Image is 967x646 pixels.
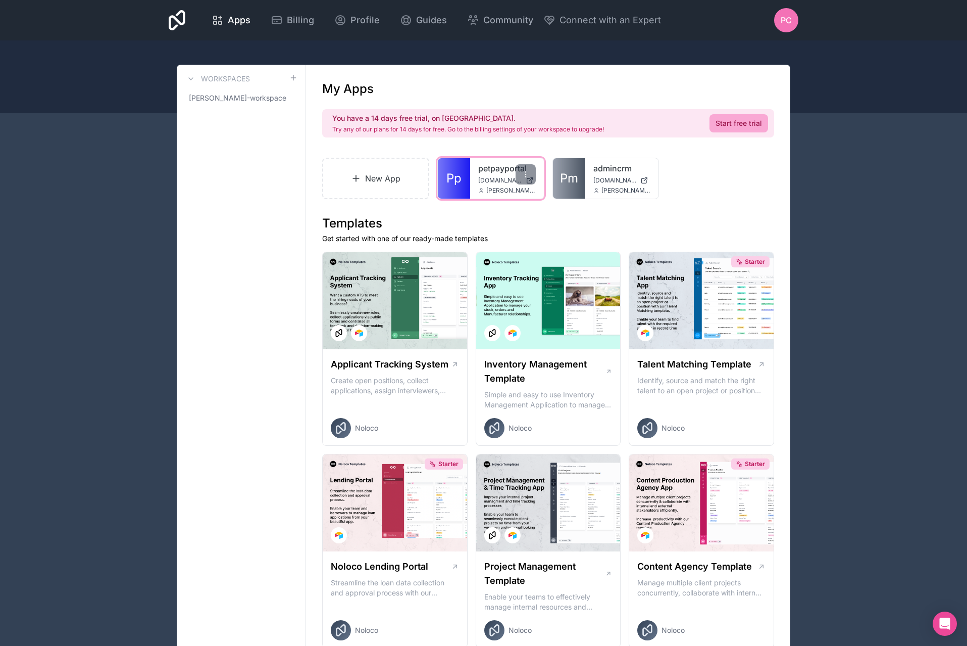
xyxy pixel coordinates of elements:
[484,592,613,612] p: Enable your teams to effectively manage internal resources and execute client projects on time.
[484,390,613,410] p: Simple and easy to use Inventory Management Application to manage your stock, orders and Manufact...
[661,625,685,635] span: Noloco
[478,162,536,174] a: petpayportal
[331,376,459,396] p: Create open positions, collect applications, assign interviewers, centralise candidate feedback a...
[508,329,517,337] img: Airtable Logo
[331,357,448,372] h1: Applicant Tracking System
[326,9,388,31] a: Profile
[543,13,661,27] button: Connect with an Expert
[331,578,459,598] p: Streamline the loan data collection and approval process with our Lending Portal template.
[593,176,651,184] a: [DOMAIN_NAME]
[661,423,685,433] span: Noloco
[438,158,470,199] a: Pp
[483,13,533,27] span: Community
[331,560,428,574] h1: Noloco Lending Portal
[593,162,651,174] a: admincrm
[416,13,447,27] span: Guides
[189,93,286,103] span: [PERSON_NAME]-workspace
[745,460,765,468] span: Starter
[355,625,378,635] span: Noloco
[637,357,751,372] h1: Talent Matching Template
[322,158,429,199] a: New App
[478,176,522,184] span: [DOMAIN_NAME]
[484,560,605,588] h1: Project Management Template
[559,13,661,27] span: Connect with an Expert
[709,114,768,132] a: Start free trial
[392,9,455,31] a: Guides
[446,170,462,187] span: Pp
[745,258,765,266] span: Starter
[322,234,774,244] p: Get started with one of our ready-made templates
[641,329,649,337] img: Airtable Logo
[637,376,766,396] p: Identify, source and match the right talent to an open project or position with our Talent Matchi...
[355,329,363,337] img: Airtable Logo
[508,531,517,539] img: Airtable Logo
[553,158,585,199] a: Pm
[781,14,792,26] span: PC
[322,81,374,97] h1: My Apps
[637,560,752,574] h1: Content Agency Template
[185,89,297,107] a: [PERSON_NAME]-workspace
[350,13,380,27] span: Profile
[355,423,378,433] span: Noloco
[560,170,578,187] span: Pm
[263,9,322,31] a: Billing
[641,531,649,539] img: Airtable Logo
[185,73,250,85] a: Workspaces
[335,531,343,539] img: Airtable Logo
[322,215,774,232] h1: Templates
[201,74,250,84] h3: Workspaces
[228,13,250,27] span: Apps
[332,113,604,123] h2: You have a 14 days free trial, on [GEOGRAPHIC_DATA].
[438,460,459,468] span: Starter
[203,9,259,31] a: Apps
[508,625,532,635] span: Noloco
[484,357,605,386] h1: Inventory Management Template
[287,13,314,27] span: Billing
[332,125,604,133] p: Try any of our plans for 14 days for free. Go to the billing settings of your workspace to upgrade!
[478,176,536,184] a: [DOMAIN_NAME]
[637,578,766,598] p: Manage multiple client projects concurrently, collaborate with internal and external stakeholders...
[593,176,637,184] span: [DOMAIN_NAME]
[459,9,541,31] a: Community
[508,423,532,433] span: Noloco
[601,187,651,195] span: [PERSON_NAME][EMAIL_ADDRESS][PERSON_NAME][DOMAIN_NAME]
[486,187,536,195] span: [PERSON_NAME][EMAIL_ADDRESS][PERSON_NAME][DOMAIN_NAME]
[933,612,957,636] div: Open Intercom Messenger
